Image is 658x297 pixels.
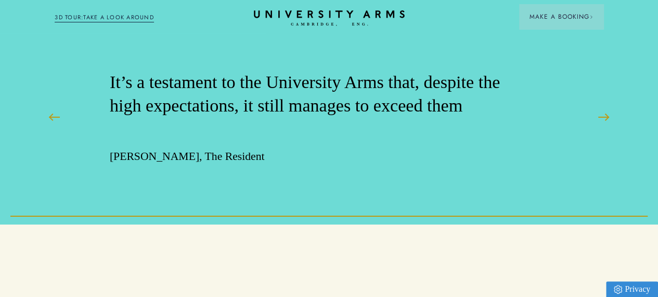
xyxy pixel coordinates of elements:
[110,70,522,118] p: It’s a testament to the University Arms that, despite the high expectations, it still manages to ...
[254,10,405,27] a: Home
[530,12,593,21] span: Make a Booking
[606,281,658,297] a: Privacy
[110,149,522,164] p: [PERSON_NAME], The Resident
[55,13,154,22] a: 3D TOUR:TAKE A LOOK AROUND
[590,104,616,130] button: Next Slide
[519,4,603,29] button: Make a BookingArrow icon
[42,104,68,130] button: Previous Slide
[589,15,593,19] img: Arrow icon
[614,285,622,294] img: Privacy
